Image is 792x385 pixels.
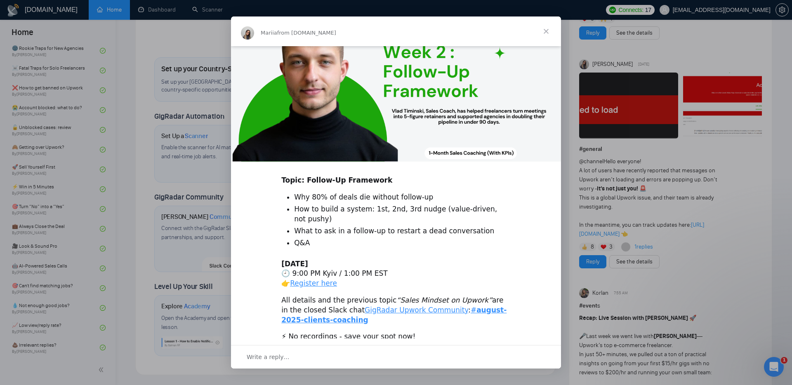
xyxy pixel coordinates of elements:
[281,306,507,324] a: #august-2025-clients-coaching
[294,238,511,248] li: Q&A
[281,306,507,324] b: august-2025-clients-coaching
[281,296,511,325] div: All details and the previous topic are in the closed Slack chat :
[294,192,511,202] li: Why 80% of deals die without follow-up
[396,296,492,304] i: “Sales Mindset on Upwork”
[531,16,561,46] span: Close
[231,345,561,369] div: Open conversation and reply
[261,30,277,36] span: Mariia
[294,204,511,224] li: How to build a system: 1st, 2nd, 3rd nudge (value-driven, not pushy)
[281,259,511,289] div: 🕘 9:00 PM Kyiv / 1:00 PM EST 👉
[290,279,337,287] a: Register here
[281,176,392,184] b: Topic: Follow-Up Framework
[281,260,308,268] b: [DATE]
[294,226,511,236] li: What to ask in a follow-up to restart a dead conversation
[281,332,511,342] div: ⚡ No recordings - save your spot now!
[365,306,468,314] a: GigRadar Upwork Community
[241,26,254,40] img: Profile image for Mariia
[247,352,290,362] span: Write a reply…
[277,30,336,36] span: from [DOMAIN_NAME]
